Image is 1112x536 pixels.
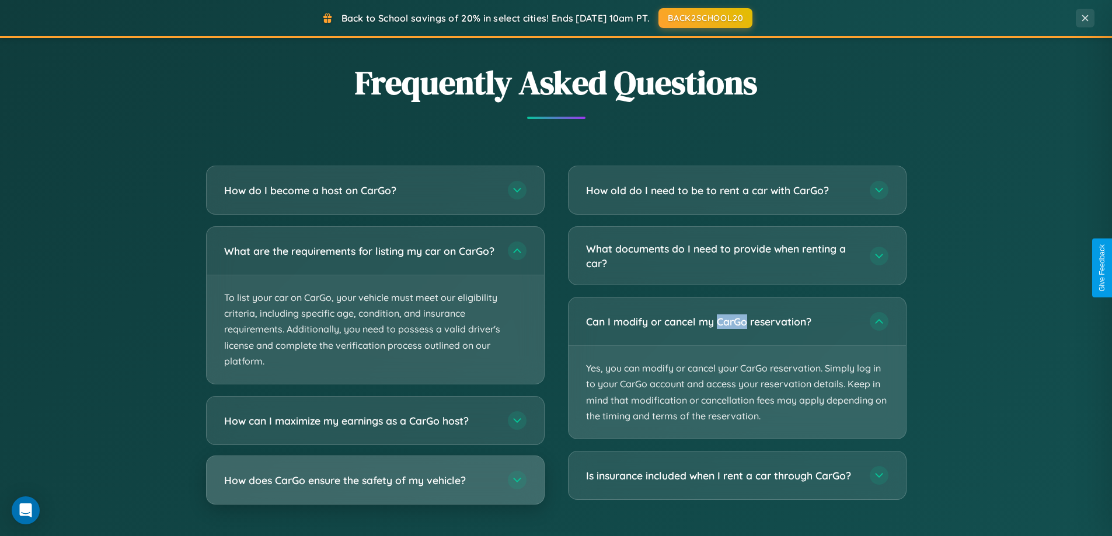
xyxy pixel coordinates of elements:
h3: How old do I need to be to rent a car with CarGo? [586,183,858,198]
h3: Is insurance included when I rent a car through CarGo? [586,468,858,483]
div: Give Feedback [1098,244,1106,292]
h3: How can I maximize my earnings as a CarGo host? [224,414,496,428]
h2: Frequently Asked Questions [206,60,907,105]
h3: What are the requirements for listing my car on CarGo? [224,244,496,258]
div: Open Intercom Messenger [12,496,40,524]
h3: How do I become a host on CarGo? [224,183,496,198]
span: Back to School savings of 20% in select cities! Ends [DATE] 10am PT. [341,12,650,24]
p: To list your car on CarGo, your vehicle must meet our eligibility criteria, including specific ag... [207,275,544,384]
p: Yes, you can modify or cancel your CarGo reservation. Simply log in to your CarGo account and acc... [569,346,906,439]
h3: What documents do I need to provide when renting a car? [586,241,858,270]
button: BACK2SCHOOL20 [658,8,752,28]
h3: Can I modify or cancel my CarGo reservation? [586,314,858,329]
h3: How does CarGo ensure the safety of my vehicle? [224,473,496,488]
